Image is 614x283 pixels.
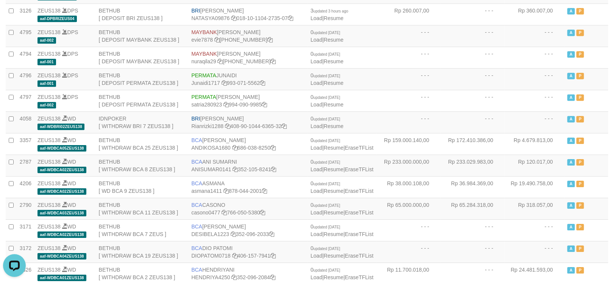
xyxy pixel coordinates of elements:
span: updated 3 hours ago [314,9,348,13]
td: DPS [34,68,96,90]
a: Rianrizki1288 [191,123,223,129]
td: BETHUB [ DEPOSIT BRI ZEUS138 ] [96,3,189,25]
td: JUNAIDI 993-071-5562 [188,68,308,90]
span: updated [DATE] [314,247,340,251]
td: Rp 260.007,00 [377,3,441,25]
a: NATASYA09876 [191,15,230,21]
span: 0 [311,245,340,251]
td: 3171 [17,219,34,241]
span: 3 [311,8,348,14]
a: Copy asmana1411 to clipboard [223,188,229,194]
a: Copy evie7878 to clipboard [214,37,220,43]
a: EraseTFList [345,145,373,151]
a: DIOPATOM0718 [191,253,230,259]
a: EraseTFList [345,188,373,194]
td: - - - [505,68,564,90]
td: - - - [441,68,505,90]
a: ZEUS138 [37,267,61,273]
a: ZEUS138 [37,94,61,100]
span: Paused [577,181,584,187]
td: DIO PATOMI 406-157-7941 [188,241,308,263]
td: Rp 65.000.000,00 [377,198,441,219]
span: BCA [191,137,202,143]
td: BETHUB [ WITHDRAW BCA 25 ZEUS138 ] [96,133,189,155]
span: | [311,8,348,21]
a: Load [311,15,322,21]
span: 0 [311,51,340,57]
a: Copy ANISUMAR0141 to clipboard [233,166,238,172]
a: Copy DESIBELA1223 to clipboard [231,231,236,237]
span: | [311,29,344,43]
span: 0 [311,137,340,143]
td: - - - [441,219,505,241]
a: Resume [324,210,344,216]
span: | | [311,180,373,194]
a: casono0477 [191,210,220,216]
span: PERMATA [191,94,216,100]
td: - - - [441,25,505,47]
span: Paused [577,245,584,252]
td: 2787 [17,155,34,176]
td: Rp 172.410.386,00 [441,133,505,155]
td: - - - [441,3,505,25]
a: Load [311,102,322,108]
a: Resume [324,145,344,151]
a: ZEUS138 [37,137,61,143]
a: EraseTFList [345,274,373,280]
button: Open LiveChat chat widget [3,3,26,26]
span: BCA [191,202,202,208]
td: Rp 159.000.140,00 [377,133,441,155]
a: Resume [324,58,344,64]
span: | | [311,202,373,216]
td: WD [34,111,96,133]
td: Rp 4.679.813,00 [505,133,564,155]
span: updated [DATE] [314,139,340,143]
span: Active [567,267,575,274]
span: BCA [191,159,202,165]
span: | | [311,245,373,259]
td: BETHUB [ DEPOSIT MAYBANK ZEUS138 ] [96,25,189,47]
span: Paused [577,73,584,79]
td: - - - [441,90,505,111]
td: CASONO 766-050-5380 [188,198,308,219]
span: BRI [191,116,200,122]
span: BCA [191,267,202,273]
a: Resume [324,253,344,259]
td: 3357 [17,133,34,155]
a: DESIBELA1223 [191,231,229,237]
a: Load [311,80,322,86]
td: - - - [441,111,505,133]
td: 4206 [17,176,34,198]
span: 0 [311,29,340,35]
span: 0 [311,159,340,165]
td: - - - [377,68,441,90]
td: Rp 318.057,00 [505,198,564,219]
a: Copy 018101104273507 to clipboard [288,15,293,21]
td: - - - [377,47,441,68]
span: BRI [191,8,200,14]
td: - - - [377,219,441,241]
td: - - - [377,90,441,111]
td: - - - [505,90,564,111]
span: aaf-001 [37,80,56,87]
a: ZEUS138 [37,180,61,186]
td: [PERSON_NAME] 994-090-9985 [188,90,308,111]
td: - - - [505,25,564,47]
a: Copy HENDRIYA4250 to clipboard [232,274,237,280]
a: Resume [324,274,344,280]
td: WD [34,198,96,219]
span: Active [567,202,575,209]
td: [PERSON_NAME] 352-096-2033 [188,219,308,241]
td: - - - [441,241,505,263]
td: [PERSON_NAME] [PHONE_NUMBER] [188,25,308,47]
td: BETHUB [ DEPOSIT PERMATA ZEUS138 ] [96,90,189,111]
span: updated [DATE] [314,117,340,121]
td: - - - [505,111,564,133]
span: | [311,72,344,86]
a: ZEUS138 [37,224,61,230]
a: Resume [324,15,344,21]
span: Paused [577,202,584,209]
span: Paused [577,138,584,144]
span: aaf-002 [37,37,56,44]
span: Active [567,73,575,79]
